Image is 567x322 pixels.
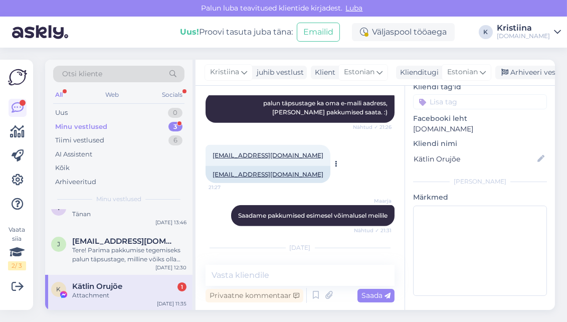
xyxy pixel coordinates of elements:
input: Lisa tag [413,94,547,109]
span: Nähtud ✓ 21:26 [353,123,392,131]
div: All [53,88,65,101]
div: Kristiina [497,24,550,32]
div: 0 [168,108,182,118]
div: juhib vestlust [253,67,304,78]
div: K [479,25,493,39]
img: Askly Logo [8,68,27,87]
div: 6 [168,135,182,145]
div: 1 [177,282,186,291]
div: Arhiveeritud [55,177,96,187]
span: j [57,240,60,248]
div: [DATE] 11:35 [157,300,186,307]
div: Uus [55,108,68,118]
div: Väljaspool tööaega [352,23,455,41]
div: Attachment [72,291,186,300]
a: Kristiina[DOMAIN_NAME] [497,24,561,40]
span: 21:27 [209,184,246,191]
div: Klienditugi [396,67,439,78]
input: Lisa nimi [414,153,535,165]
div: [DATE] [206,243,395,252]
span: Minu vestlused [96,195,141,204]
div: [PERSON_NAME] [413,177,547,186]
div: 3 [168,122,182,132]
span: K [57,285,61,293]
a: [EMAIL_ADDRESS][DOMAIN_NAME] [213,151,323,159]
div: 2 / 3 [8,261,26,270]
div: Minu vestlused [55,122,107,132]
p: Kliendi tag'id [413,82,547,92]
span: Saada [361,291,391,300]
div: Klient [311,67,335,78]
p: Facebooki leht [413,113,547,124]
span: jpwindorek@gmail.com [72,237,176,246]
span: palun täpsustage ka oma e-maili aadress, [PERSON_NAME] pakkumised saata. :) [263,99,389,116]
span: Kätlin Orujõe [72,282,122,291]
span: Maarja [354,197,392,205]
span: Saadame pakkumised esimesel võimalusel meilile [238,212,388,219]
div: Privaatne kommentaar [206,289,303,302]
button: Emailid [297,23,340,42]
b: Uus! [180,27,199,37]
p: [DOMAIN_NAME] [413,124,547,134]
div: [DOMAIN_NAME] [497,32,550,40]
div: Tänan [72,210,186,219]
div: [DATE] 12:30 [155,264,186,271]
span: Otsi kliente [62,69,102,79]
p: Märkmed [413,192,547,203]
div: Tiimi vestlused [55,135,104,145]
span: Estonian [344,67,374,78]
span: Estonian [447,67,478,78]
div: Vaata siia [8,225,26,270]
div: Kõik [55,163,70,173]
div: Web [104,88,121,101]
span: Nähtud ✓ 21:31 [354,227,392,234]
div: AI Assistent [55,149,92,159]
a: [EMAIL_ADDRESS][DOMAIN_NAME] [213,171,323,178]
div: Proovi tasuta juba täna: [180,26,293,38]
div: Socials [160,88,184,101]
span: Kristiina [210,67,239,78]
span: Luba [343,4,366,13]
div: [DATE] 13:46 [155,219,186,226]
p: Kliendi nimi [413,138,547,149]
div: Tere! Parima pakkumise tegemiseks palun täpsustage, milline võiks olla planeeritud eelarve kolmel... [72,246,186,264]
